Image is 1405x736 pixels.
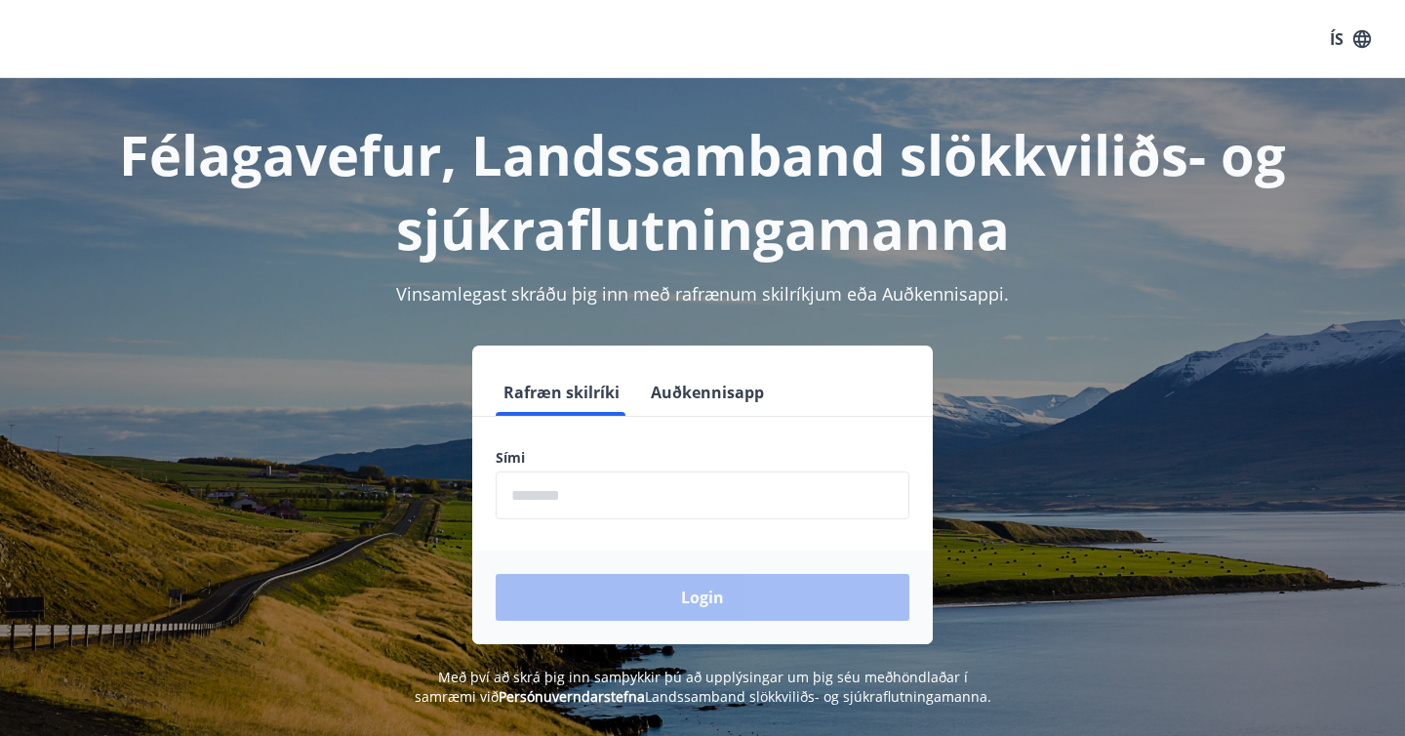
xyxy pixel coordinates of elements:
[1319,21,1382,57] button: ÍS
[396,282,1009,306] span: Vinsamlegast skráðu þig inn með rafrænum skilríkjum eða Auðkennisappi.
[496,369,627,416] button: Rafræn skilríki
[415,668,991,706] span: Með því að skrá þig inn samþykkir þú að upplýsingar um þig séu meðhöndlaðar í samræmi við Landssa...
[499,687,645,706] a: Persónuverndarstefna
[496,448,909,468] label: Sími
[643,369,772,416] button: Auðkennisapp
[23,117,1382,266] h1: Félagavefur, Landssamband slökkviliðs- og sjúkraflutningamanna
